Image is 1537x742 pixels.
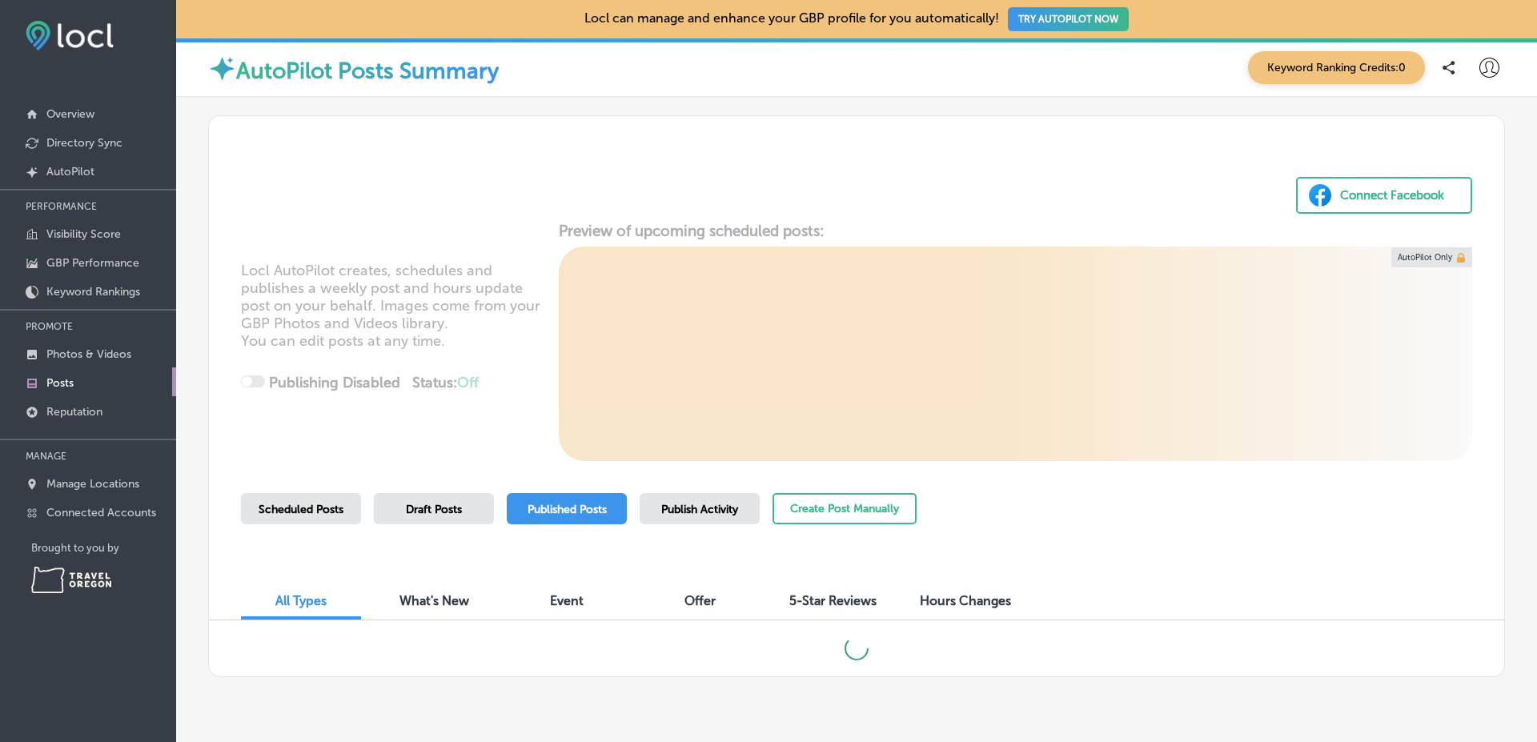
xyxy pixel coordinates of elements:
[31,567,111,593] img: Travel Oregon
[208,54,236,82] img: autopilot-icon
[236,58,499,84] label: AutoPilot Posts Summary
[406,503,462,516] span: Draft Posts
[46,285,140,299] p: Keyword Rankings
[46,506,156,519] p: Connected Accounts
[528,503,607,516] span: Published Posts
[259,503,343,516] span: Scheduled Posts
[920,593,1011,608] span: Hours Changes
[275,593,327,608] span: All Types
[46,165,94,178] p: AutoPilot
[684,593,716,608] span: Offer
[661,503,738,516] span: Publish Activity
[773,493,917,524] button: Create Post Manually
[550,593,584,608] span: Event
[1340,183,1444,207] div: Connect Facebook
[26,21,114,50] img: fda3e92497d09a02dc62c9cd864e3231.png
[1008,7,1129,31] button: TRY AUTOPILOT NOW
[31,542,176,554] p: Brought to you by
[46,477,139,491] p: Manage Locations
[46,227,121,241] p: Visibility Score
[46,347,131,361] p: Photos & Videos
[46,136,122,150] p: Directory Sync
[46,405,102,419] p: Reputation
[789,593,877,608] span: 5-Star Reviews
[46,376,74,390] p: Posts
[46,256,139,270] p: GBP Performance
[399,593,469,608] span: What's New
[1296,177,1472,214] button: Connect Facebook
[1248,51,1425,84] span: Keyword Ranking Credits: 0
[46,107,94,121] p: Overview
